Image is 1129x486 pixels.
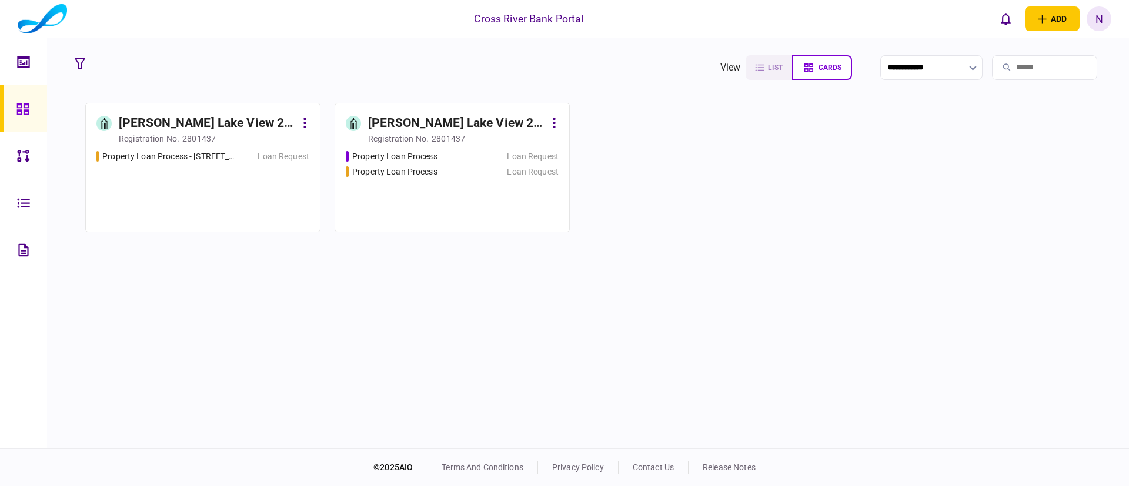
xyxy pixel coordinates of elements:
[819,63,841,72] span: cards
[119,133,179,145] div: registration no.
[507,166,559,178] div: Loan Request
[352,150,437,163] div: Property Loan Process
[746,55,792,80] button: list
[720,61,741,75] div: view
[442,462,523,472] a: terms and conditions
[335,103,570,232] a: [PERSON_NAME] Lake View 2 LLCregistration no.2801437Property Loan ProcessLoan RequestProperty Loa...
[18,4,67,33] img: client company logo
[102,150,239,163] div: Property Loan Process - 1235 Main Street
[352,166,437,178] div: Property Loan Process
[119,114,296,133] div: [PERSON_NAME] Lake View 2 LLLC
[1087,6,1111,31] button: N
[182,133,216,145] div: 2801437
[768,63,783,72] span: list
[792,55,852,80] button: cards
[1025,6,1080,31] button: open adding identity options
[368,133,429,145] div: registration no.
[432,133,465,145] div: 2801437
[258,150,309,163] div: Loan Request
[85,103,320,232] a: [PERSON_NAME] Lake View 2 LLLCregistration no.2801437Property Loan Process - 1235 Main StreetLoan...
[703,462,756,472] a: release notes
[373,461,427,474] div: © 2025 AIO
[474,11,583,26] div: Cross River Bank Portal
[552,462,604,472] a: privacy policy
[633,462,674,472] a: contact us
[507,150,559,163] div: Loan Request
[993,6,1018,31] button: open notifications list
[368,114,545,133] div: [PERSON_NAME] Lake View 2 LLC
